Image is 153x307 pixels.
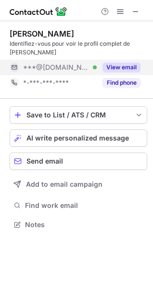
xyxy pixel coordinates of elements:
div: Save to List / ATS / CRM [26,111,130,119]
span: Notes [25,220,143,229]
button: save-profile-one-click [10,106,147,124]
div: [PERSON_NAME] [10,29,74,38]
span: Add to email campaign [26,180,102,188]
button: Find work email [10,199,147,212]
span: Find work email [25,201,143,210]
button: Send email [10,153,147,170]
span: Send email [26,157,63,165]
button: Reveal Button [102,78,140,88]
div: Identifiez-vous pour voir le profil complet de [PERSON_NAME] [10,39,147,57]
img: ContactOut v5.3.10 [10,6,67,17]
button: Add to email campaign [10,176,147,193]
span: AI write personalized message [26,134,129,142]
span: ***@[DOMAIN_NAME] [23,63,89,72]
button: Reveal Button [102,63,140,72]
button: AI write personalized message [10,129,147,147]
button: Notes [10,218,147,231]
